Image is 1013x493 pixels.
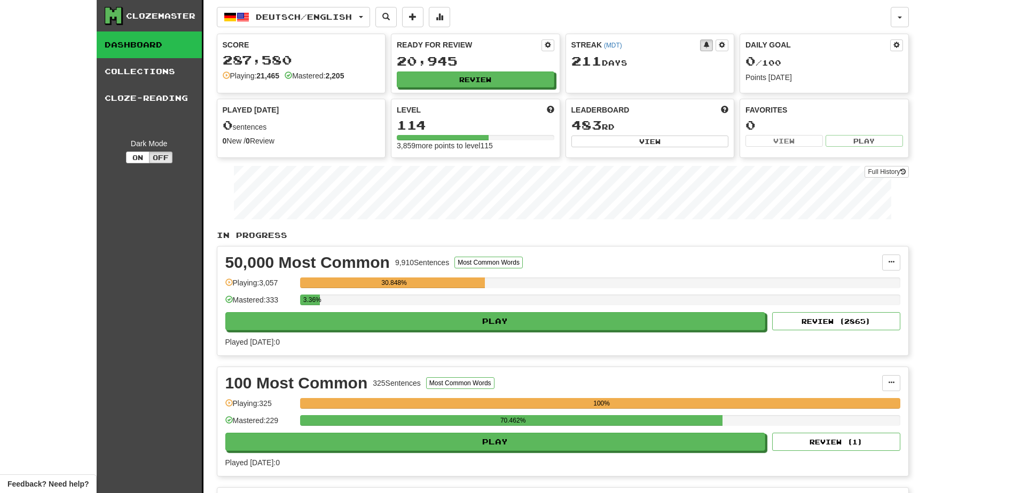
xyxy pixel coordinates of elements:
div: Mastered: 229 [225,415,295,433]
span: Played [DATE]: 0 [225,458,280,467]
div: Playing: 3,057 [225,277,295,295]
button: Review (1) [772,433,900,451]
div: 100% [303,398,900,409]
strong: 0 [223,137,227,145]
div: Favorites [745,105,903,115]
div: 70.462% [303,415,723,426]
div: Playing: [223,70,280,81]
div: 20,945 [397,54,554,68]
button: View [745,135,823,147]
a: (MDT) [604,42,622,49]
span: Open feedback widget [7,479,89,489]
span: Deutsch / English [256,12,352,21]
div: Ready for Review [397,39,541,50]
strong: 0 [246,137,250,145]
div: 50,000 Most Common [225,255,390,271]
button: Play [225,312,766,330]
button: Play [826,135,903,147]
div: New / Review [223,136,380,146]
div: rd [571,118,729,132]
span: Leaderboard [571,105,630,115]
div: 325 Sentences [373,378,421,388]
div: Dark Mode [105,138,194,149]
button: Play [225,433,766,451]
strong: 2,205 [325,71,344,80]
div: Clozemaster [126,11,195,21]
div: Day s [571,54,729,68]
button: More stats [429,7,450,27]
div: 0 [745,118,903,132]
button: Off [149,152,172,163]
button: Review [397,71,554,88]
div: 9,910 Sentences [395,257,449,268]
span: / 100 [745,58,781,67]
span: 483 [571,117,602,132]
span: 0 [745,53,756,68]
span: Played [DATE]: 0 [225,338,280,346]
div: sentences [223,118,380,132]
span: Played [DATE] [223,105,279,115]
span: 211 [571,53,602,68]
div: 100 Most Common [225,375,368,391]
div: Daily Goal [745,39,890,51]
span: Score more points to level up [547,105,554,115]
div: Points [DATE] [745,72,903,83]
a: Full History [865,166,908,178]
button: Most Common Words [426,377,494,389]
span: 0 [223,117,233,132]
div: Streak [571,39,701,50]
a: Collections [97,58,202,85]
button: Deutsch/English [217,7,370,27]
a: Dashboard [97,31,202,58]
div: 3,859 more points to level 115 [397,140,554,151]
a: Cloze-Reading [97,85,202,112]
p: In Progress [217,230,909,241]
button: Search sentences [375,7,397,27]
div: Score [223,39,380,50]
div: Mastered: 333 [225,295,295,312]
div: 114 [397,118,554,132]
button: On [126,152,150,163]
span: This week in points, UTC [721,105,728,115]
div: Playing: 325 [225,398,295,416]
div: Mastered: [285,70,344,81]
div: 3.36% [303,295,320,305]
strong: 21,465 [256,71,279,80]
div: 30.848% [303,277,485,288]
button: Add sentence to collection [402,7,423,27]
button: Most Common Words [454,257,523,268]
span: Level [397,105,421,115]
div: 287,580 [223,53,380,67]
button: Review (2865) [772,312,900,330]
button: View [571,136,729,147]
